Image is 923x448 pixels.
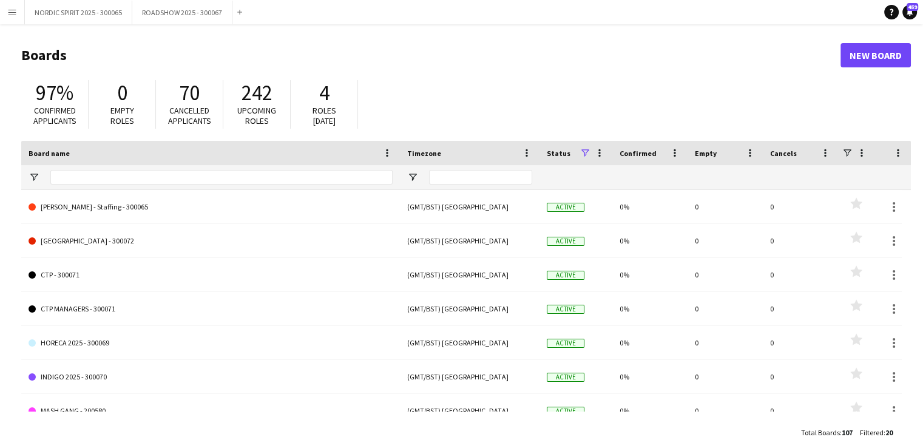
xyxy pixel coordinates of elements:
[547,149,570,158] span: Status
[763,326,838,359] div: 0
[29,292,393,326] a: CTP MANAGERS - 300071
[688,292,763,325] div: 0
[237,105,276,126] span: Upcoming roles
[688,258,763,291] div: 0
[21,46,840,64] h1: Boards
[612,326,688,359] div: 0%
[612,360,688,393] div: 0%
[25,1,132,24] button: NORDIC SPIRIT 2025 - 300065
[179,80,200,106] span: 70
[50,170,393,185] input: Board name Filter Input
[400,394,539,427] div: (GMT/BST) [GEOGRAPHIC_DATA]
[407,149,441,158] span: Timezone
[801,428,840,437] span: Total Boards
[29,394,393,428] a: MASH GANG - 200580
[29,360,393,394] a: INDIGO 2025 - 300070
[688,394,763,427] div: 0
[860,428,884,437] span: Filtered
[547,271,584,280] span: Active
[110,105,134,126] span: Empty roles
[242,80,272,106] span: 242
[763,190,838,223] div: 0
[319,80,330,106] span: 4
[132,1,232,24] button: ROADSHOW 2025 - 300067
[763,258,838,291] div: 0
[400,326,539,359] div: (GMT/BST) [GEOGRAPHIC_DATA]
[885,428,893,437] span: 20
[902,5,917,19] a: 459
[688,360,763,393] div: 0
[29,224,393,258] a: [GEOGRAPHIC_DATA] - 300072
[612,224,688,257] div: 0%
[29,149,70,158] span: Board name
[429,170,532,185] input: Timezone Filter Input
[33,105,76,126] span: Confirmed applicants
[763,360,838,393] div: 0
[801,421,853,444] div: :
[407,172,418,183] button: Open Filter Menu
[547,203,584,212] span: Active
[29,172,39,183] button: Open Filter Menu
[695,149,717,158] span: Empty
[547,407,584,416] span: Active
[612,394,688,427] div: 0%
[688,224,763,257] div: 0
[547,339,584,348] span: Active
[688,190,763,223] div: 0
[547,373,584,382] span: Active
[400,360,539,393] div: (GMT/BST) [GEOGRAPHIC_DATA]
[842,428,853,437] span: 107
[400,190,539,223] div: (GMT/BST) [GEOGRAPHIC_DATA]
[620,149,657,158] span: Confirmed
[763,224,838,257] div: 0
[688,326,763,359] div: 0
[29,258,393,292] a: CTP - 300071
[400,224,539,257] div: (GMT/BST) [GEOGRAPHIC_DATA]
[547,305,584,314] span: Active
[763,292,838,325] div: 0
[547,237,584,246] span: Active
[313,105,336,126] span: Roles [DATE]
[612,258,688,291] div: 0%
[117,80,127,106] span: 0
[612,190,688,223] div: 0%
[400,292,539,325] div: (GMT/BST) [GEOGRAPHIC_DATA]
[36,80,73,106] span: 97%
[860,421,893,444] div: :
[612,292,688,325] div: 0%
[763,394,838,427] div: 0
[168,105,211,126] span: Cancelled applicants
[840,43,911,67] a: New Board
[29,326,393,360] a: HORECA 2025 - 300069
[907,3,918,11] span: 459
[770,149,797,158] span: Cancels
[400,258,539,291] div: (GMT/BST) [GEOGRAPHIC_DATA]
[29,190,393,224] a: [PERSON_NAME] - Staffing - 300065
